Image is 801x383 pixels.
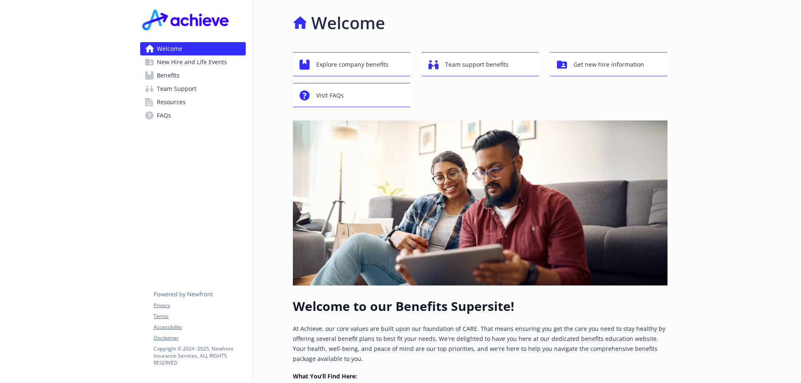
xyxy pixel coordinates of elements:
p: At Achieve, our core values are built upon our foundation of CARE. That means ensuring you get th... [293,324,667,364]
a: Benefits [140,69,246,82]
button: Visit FAQs [293,83,410,107]
a: Privacy [154,302,245,309]
span: Team Support [157,82,196,95]
span: New Hire and Life Events [157,55,227,69]
a: Accessibility [154,323,245,331]
span: Team support benefits [445,57,509,73]
button: Team support benefits [422,52,539,76]
button: Get new hire information [550,52,667,76]
span: Explore company benefits [316,57,388,73]
span: Welcome [157,42,182,55]
p: Copyright © 2024 - 2025 , Newfront Insurance Services, ALL RIGHTS RESERVED [154,345,245,366]
a: Terms [154,313,245,320]
span: Visit FAQs [316,88,344,103]
strong: What You’ll Find Here: [293,372,357,380]
span: FAQs [157,109,171,122]
a: Resources [140,95,246,109]
span: Resources [157,95,186,109]
a: Team Support [140,82,246,95]
a: New Hire and Life Events [140,55,246,69]
span: Get new hire information [574,57,644,73]
span: Benefits [157,69,179,82]
h1: Welcome to our Benefits Supersite! [293,299,667,314]
a: FAQs [140,109,246,122]
h1: Welcome [311,10,385,35]
a: Disclaimer [154,334,245,342]
a: Welcome [140,42,246,55]
img: overview page banner [293,120,667,285]
button: Explore company benefits [293,52,410,76]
